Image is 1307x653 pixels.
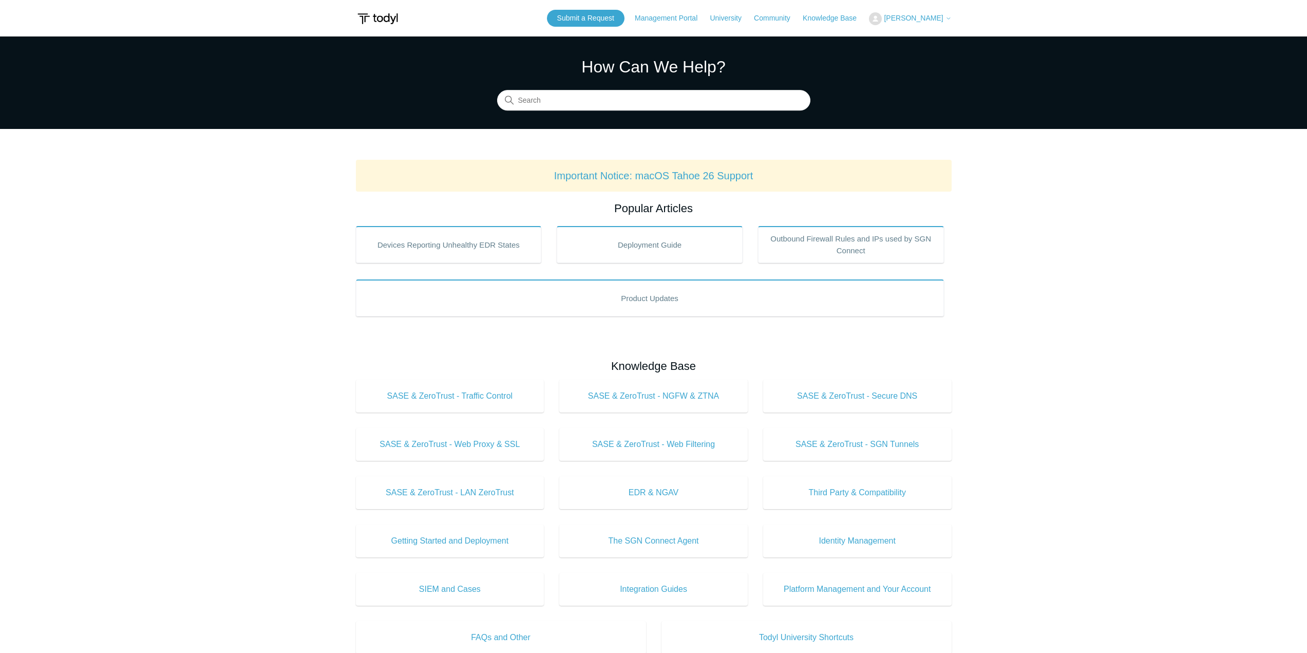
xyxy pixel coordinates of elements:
[371,438,529,451] span: SASE & ZeroTrust - Web Proxy & SSL
[779,438,936,451] span: SASE & ZeroTrust - SGN Tunnels
[763,476,952,509] a: Third Party & Compatibility
[575,535,732,547] span: The SGN Connect Agent
[356,573,544,606] a: SIEM and Cases
[559,380,748,413] a: SASE & ZeroTrust - NGFW & ZTNA
[779,535,936,547] span: Identity Management
[779,390,936,402] span: SASE & ZeroTrust - Secure DNS
[557,226,743,263] a: Deployment Guide
[371,631,631,644] span: FAQs and Other
[371,390,529,402] span: SASE & ZeroTrust - Traffic Control
[635,13,708,24] a: Management Portal
[575,438,732,451] span: SASE & ZeroTrust - Web Filtering
[356,428,544,461] a: SASE & ZeroTrust - Web Proxy & SSL
[575,583,732,595] span: Integration Guides
[356,380,544,413] a: SASE & ZeroTrust - Traffic Control
[779,487,936,499] span: Third Party & Compatibility
[575,487,732,499] span: EDR & NGAV
[559,428,748,461] a: SASE & ZeroTrust - Web Filtering
[497,90,810,111] input: Search
[356,9,400,28] img: Todyl Support Center Help Center home page
[356,279,944,316] a: Product Updates
[758,226,944,263] a: Outbound Firewall Rules and IPs used by SGN Connect
[710,13,751,24] a: University
[497,54,810,79] h1: How Can We Help?
[371,487,529,499] span: SASE & ZeroTrust - LAN ZeroTrust
[559,476,748,509] a: EDR & NGAV
[554,170,753,181] a: Important Notice: macOS Tahoe 26 Support
[356,476,544,509] a: SASE & ZeroTrust - LAN ZeroTrust
[763,525,952,557] a: Identity Management
[356,200,952,217] h2: Popular Articles
[371,583,529,595] span: SIEM and Cases
[356,226,542,263] a: Devices Reporting Unhealthy EDR States
[779,583,936,595] span: Platform Management and Your Account
[763,428,952,461] a: SASE & ZeroTrust - SGN Tunnels
[763,380,952,413] a: SASE & ZeroTrust - Secure DNS
[356,525,544,557] a: Getting Started and Deployment
[559,573,748,606] a: Integration Guides
[371,535,529,547] span: Getting Started and Deployment
[803,13,867,24] a: Knowledge Base
[575,390,732,402] span: SASE & ZeroTrust - NGFW & ZTNA
[677,631,936,644] span: Todyl University Shortcuts
[763,573,952,606] a: Platform Management and Your Account
[754,13,801,24] a: Community
[356,358,952,375] h2: Knowledge Base
[559,525,748,557] a: The SGN Connect Agent
[884,14,943,22] span: [PERSON_NAME]
[869,12,951,25] button: [PERSON_NAME]
[547,10,624,27] a: Submit a Request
